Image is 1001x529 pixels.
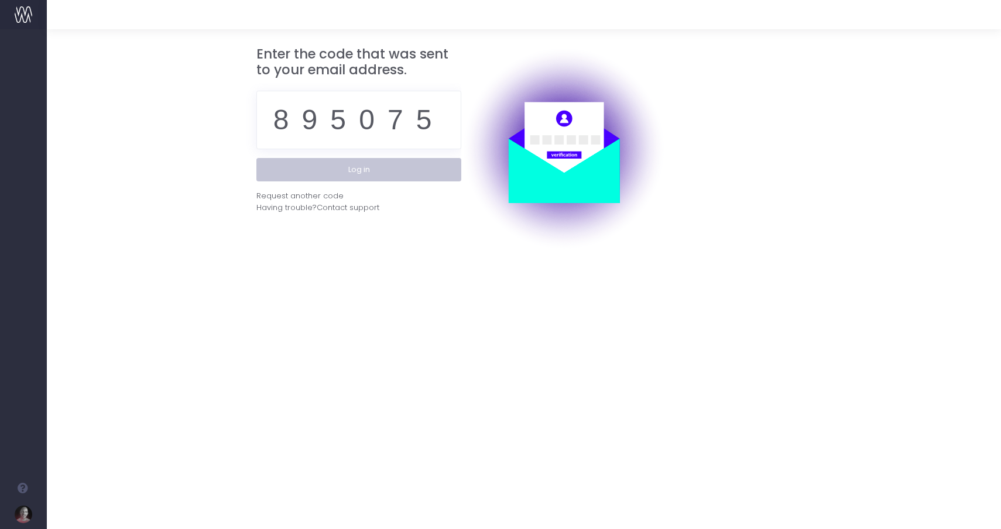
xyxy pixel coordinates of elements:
div: Request another code [256,190,344,202]
img: auth.png [461,46,666,251]
div: Having trouble? [256,202,461,214]
span: Contact support [317,202,379,214]
h3: Enter the code that was sent to your email address. [256,46,461,78]
img: images/default_profile_image.png [15,506,32,523]
button: Log in [256,158,461,181]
